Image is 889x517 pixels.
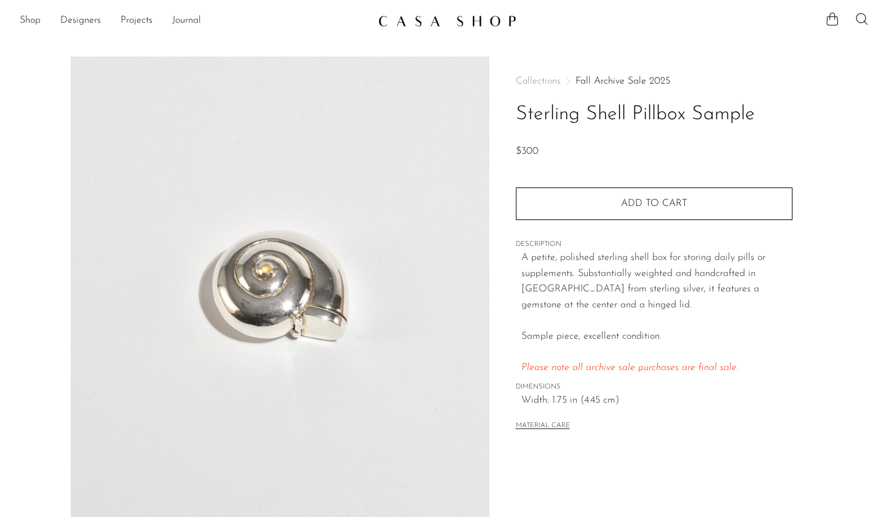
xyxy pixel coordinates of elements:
button: MATERIAL CARE [516,422,570,431]
span: Width: 1.75 in (4.45 cm) [521,393,792,409]
em: Please note all archive sale purchases are final sale. [521,363,738,373]
span: Collections [516,76,561,86]
span: Add to cart [621,199,687,208]
a: Projects [121,13,152,29]
a: Designers [60,13,101,29]
h1: Sterling Shell Pillbox Sample [516,99,792,130]
a: Journal [172,13,201,29]
span: DESCRIPTION [516,239,792,250]
a: Fall Archive Sale 2025 [575,76,670,86]
nav: Desktop navigation [20,10,368,31]
ul: NEW HEADER MENU [20,10,368,31]
p: A petite, polished sterling shell box for storing daily pills or supplements. Substantially weigh... [521,250,792,376]
a: Shop [20,13,41,29]
span: $300 [516,146,539,156]
span: DIMENSIONS [516,382,792,393]
button: Add to cart [516,187,792,219]
nav: Breadcrumbs [516,76,792,86]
